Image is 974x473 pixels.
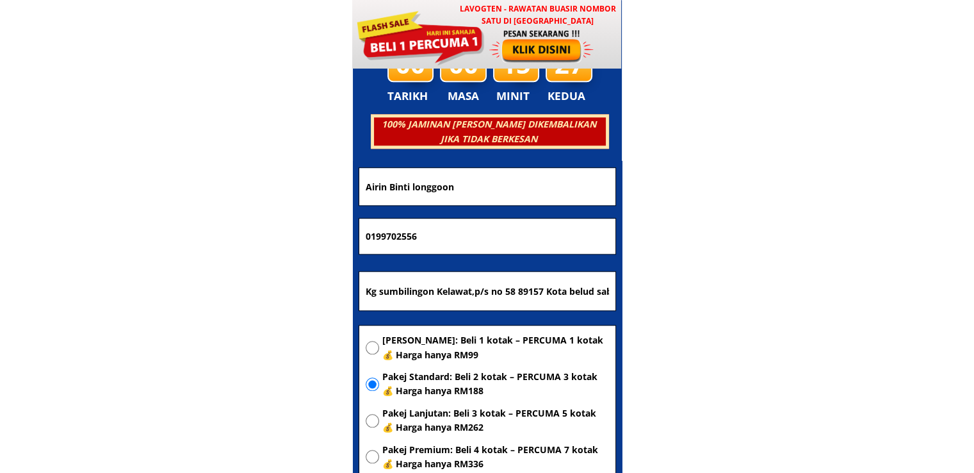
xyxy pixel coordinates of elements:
[453,3,622,27] h3: LAVOGTEN - Rawatan Buasir Nombor Satu di [GEOGRAPHIC_DATA]
[372,117,605,146] h3: 100% JAMINAN [PERSON_NAME] DIKEMBALIKAN JIKA TIDAK BERKESAN
[362,168,612,204] input: Nama penuh
[387,87,441,105] h3: TARIKH
[548,87,589,105] h3: KEDUA
[442,87,485,105] h3: MASA
[362,272,612,310] input: Alamat
[382,406,609,435] span: Pakej Lanjutan: Beli 3 kotak – PERCUMA 5 kotak 💰 Harga hanya RM262
[382,333,609,362] span: [PERSON_NAME]: Beli 1 kotak – PERCUMA 1 kotak 💰 Harga hanya RM99
[382,443,609,472] span: Pakej Premium: Beli 4 kotak – PERCUMA 7 kotak 💰 Harga hanya RM336
[496,87,535,105] h3: MINIT
[362,219,612,254] input: Nombor Telefon Bimbit
[382,370,609,399] span: Pakej Standard: Beli 2 kotak – PERCUMA 3 kotak 💰 Harga hanya RM188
